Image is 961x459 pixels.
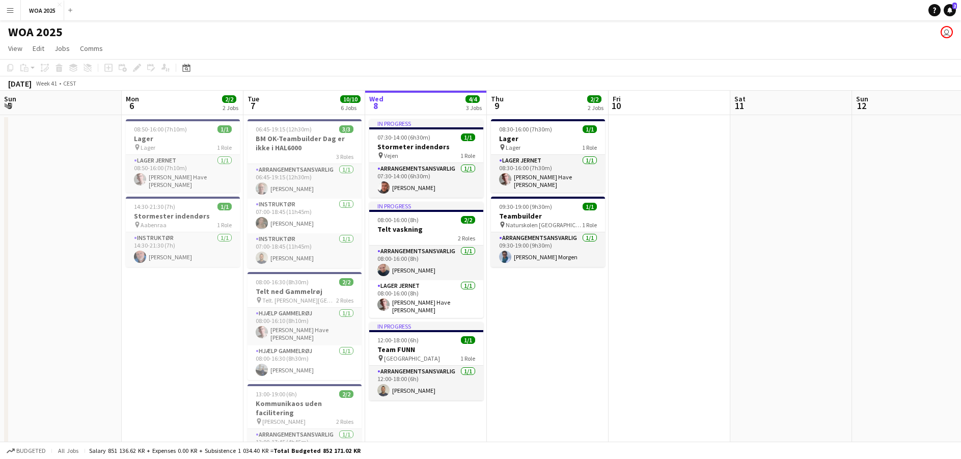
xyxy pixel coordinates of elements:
[248,119,362,268] app-job-card: 06:45-19:15 (12h30m)3/3BM OK-Teambuilder Dag er ikke i HAL60003 RolesArrangementsansvarlig1/106:4...
[89,447,361,454] div: Salary 851 136.62 KR + Expenses 0.00 KR + Subsistence 1 034.40 KR =
[50,42,74,55] a: Jobs
[29,42,48,55] a: Edit
[582,221,597,229] span: 1 Role
[336,418,353,425] span: 2 Roles
[246,100,259,112] span: 7
[587,95,601,103] span: 2/2
[491,155,605,193] app-card-role: Lager Jernet1/108:30-16:00 (7h30m)[PERSON_NAME] Have [PERSON_NAME]
[124,100,139,112] span: 6
[583,203,597,210] span: 1/1
[613,94,621,103] span: Fri
[336,296,353,304] span: 2 Roles
[368,100,383,112] span: 8
[141,144,155,151] span: Lager
[369,142,483,151] h3: Stormeter indendørs
[491,232,605,267] app-card-role: Arrangementsansvarlig1/109:30-19:00 (9h30m)[PERSON_NAME] Morgen
[8,44,22,53] span: View
[369,246,483,280] app-card-role: Arrangementsansvarlig1/108:00-16:00 (8h)[PERSON_NAME]
[141,221,167,229] span: Aabenraa
[369,280,483,318] app-card-role: Lager Jernet1/108:00-16:00 (8h)[PERSON_NAME] Have [PERSON_NAME]
[340,95,361,103] span: 10/10
[588,104,603,112] div: 2 Jobs
[217,144,232,151] span: 1 Role
[80,44,103,53] span: Comms
[491,119,605,193] app-job-card: 08:30-16:00 (7h30m)1/1Lager Lager1 RoleLager Jernet1/108:30-16:00 (7h30m)[PERSON_NAME] Have [PERS...
[273,447,361,454] span: Total Budgeted 852 171.02 KR
[336,153,353,160] span: 3 Roles
[256,278,309,286] span: 08:00-16:30 (8h30m)
[126,197,240,267] app-job-card: 14:30-21:30 (7h)1/1Stormester indendørs Aabenraa1 RoleInstruktør1/114:30-21:30 (7h)[PERSON_NAME]
[369,322,483,400] app-job-card: In progress12:00-18:00 (6h)1/1Team FUNN [GEOGRAPHIC_DATA]1 RoleArrangementsansvarlig1/112:00-18:0...
[377,216,419,224] span: 08:00-16:00 (8h)
[377,133,430,141] span: 07:30-14:00 (6h30m)
[76,42,107,55] a: Comms
[8,78,32,89] div: [DATE]
[5,445,47,456] button: Budgeted
[491,197,605,267] app-job-card: 09:30-19:00 (9h30m)1/1Teambuilder Naturskolen [GEOGRAPHIC_DATA]1 RoleArrangementsansvarlig1/109:3...
[262,418,306,425] span: [PERSON_NAME]
[369,366,483,400] app-card-role: Arrangementsansvarlig1/112:00-18:00 (6h)[PERSON_NAME]
[126,119,240,193] app-job-card: 08:50-16:00 (7h10m)1/1Lager Lager1 RoleLager Jernet1/108:50-16:00 (7h10m)[PERSON_NAME] Have [PERS...
[369,225,483,234] h3: Telt vaskning
[126,134,240,143] h3: Lager
[384,152,398,159] span: Vejen
[4,42,26,55] a: View
[952,3,957,9] span: 2
[217,221,232,229] span: 1 Role
[339,390,353,398] span: 2/2
[855,100,868,112] span: 12
[4,94,16,103] span: Sun
[489,100,504,112] span: 9
[582,144,597,151] span: 1 Role
[611,100,621,112] span: 10
[369,163,483,198] app-card-role: Arrangementsansvarlig1/107:30-14:00 (6h30m)[PERSON_NAME]
[461,336,475,344] span: 1/1
[248,272,362,380] app-job-card: 08:00-16:30 (8h30m)2/2Telt ned Gammelrøj Telt. [PERSON_NAME][GEOGRAPHIC_DATA]2 RolesHjælp Gammelr...
[339,278,353,286] span: 2/2
[56,447,80,454] span: All jobs
[341,104,360,112] div: 6 Jobs
[369,119,483,198] app-job-card: In progress07:30-14:00 (6h30m)1/1Stormeter indendørs Vejen1 RoleArrangementsansvarlig1/107:30-14:...
[248,134,362,152] h3: BM OK-Teambuilder Dag er ikke i HAL6000
[369,202,483,318] app-job-card: In progress08:00-16:00 (8h)2/2Telt vaskning2 RolesArrangementsansvarlig1/108:00-16:00 (8h)[PERSON...
[465,95,480,103] span: 4/4
[583,125,597,133] span: 1/1
[33,44,44,53] span: Edit
[126,155,240,193] app-card-role: Lager Jernet1/108:50-16:00 (7h10m)[PERSON_NAME] Have [PERSON_NAME]
[262,296,336,304] span: Telt. [PERSON_NAME][GEOGRAPHIC_DATA]
[491,211,605,221] h3: Teambuilder
[856,94,868,103] span: Sun
[248,399,362,417] h3: Kommunikaos uden facilitering
[21,1,64,20] button: WOA 2025
[369,94,383,103] span: Wed
[384,355,440,362] span: [GEOGRAPHIC_DATA]
[217,203,232,210] span: 1/1
[460,355,475,362] span: 1 Role
[134,125,187,133] span: 08:50-16:00 (7h10m)
[223,104,238,112] div: 2 Jobs
[506,144,520,151] span: Lager
[491,134,605,143] h3: Lager
[369,322,483,330] div: In progress
[126,232,240,267] app-card-role: Instruktør1/114:30-21:30 (7h)[PERSON_NAME]
[499,203,552,210] span: 09:30-19:00 (9h30m)
[369,202,483,210] div: In progress
[63,79,76,87] div: CEST
[461,133,475,141] span: 1/1
[377,336,419,344] span: 12:00-18:00 (6h)
[134,203,175,210] span: 14:30-21:30 (7h)
[248,287,362,296] h3: Telt ned Gammelrøj
[8,24,63,40] h1: WOA 2025
[126,211,240,221] h3: Stormester indendørs
[256,125,312,133] span: 06:45-19:15 (12h30m)
[461,216,475,224] span: 2/2
[126,94,139,103] span: Mon
[34,79,59,87] span: Week 41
